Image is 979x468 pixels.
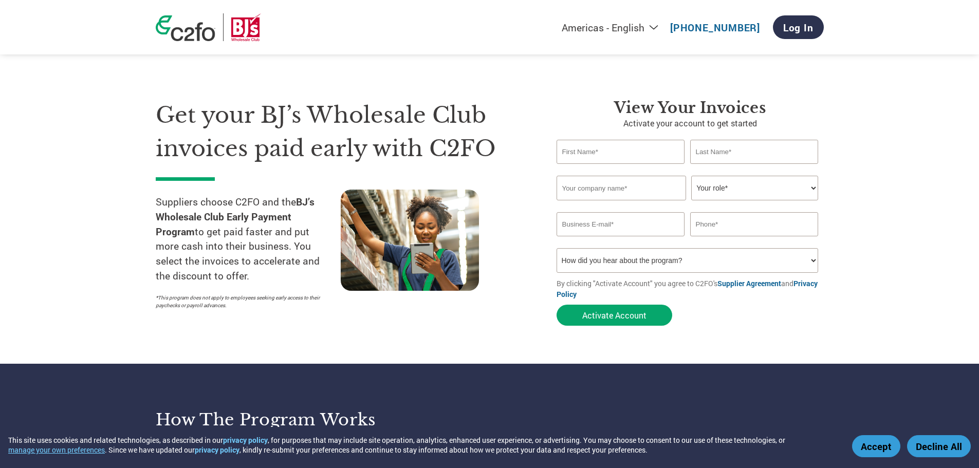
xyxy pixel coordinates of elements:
[8,435,837,455] div: This site uses cookies and related technologies, as described in our , for purposes that may incl...
[557,212,685,236] input: Invalid Email format
[156,409,477,430] h3: How the program works
[341,190,479,291] img: supply chain worker
[223,435,268,445] a: privacy policy
[156,195,315,238] strong: BJ’s Wholesale Club Early Payment Program
[557,305,672,326] button: Activate Account
[557,140,685,164] input: First Name*
[690,237,819,244] div: Inavlid Phone Number
[557,176,686,200] input: Your company name*
[691,176,818,200] select: Title/Role
[557,201,819,208] div: Invalid company name or company name is too long
[557,278,824,299] p: By clicking "Activate Account" you agree to C2FO's and
[557,117,824,129] p: Activate your account to get started
[231,13,261,41] img: BJ’s Wholesale Club
[852,435,900,457] button: Accept
[557,237,685,244] div: Inavlid Email Address
[156,99,526,165] h1: Get your BJ’s Wholesale Club invoices paid early with C2FO
[690,140,819,164] input: Last Name*
[690,165,819,172] div: Invalid last name or last name is too long
[773,15,824,39] a: Log In
[557,278,818,299] a: Privacy Policy
[156,294,330,309] p: *This program does not apply to employees seeking early access to their paychecks or payroll adva...
[156,195,341,284] p: Suppliers choose C2FO and the to get paid faster and put more cash into their business. You selec...
[557,99,824,117] h3: View Your Invoices
[557,165,685,172] div: Invalid first name or first name is too long
[156,15,215,41] img: c2fo logo
[690,212,819,236] input: Phone*
[907,435,971,457] button: Decline All
[195,445,239,455] a: privacy policy
[8,445,105,455] button: manage your own preferences
[670,21,760,34] a: [PHONE_NUMBER]
[717,278,781,288] a: Supplier Agreement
